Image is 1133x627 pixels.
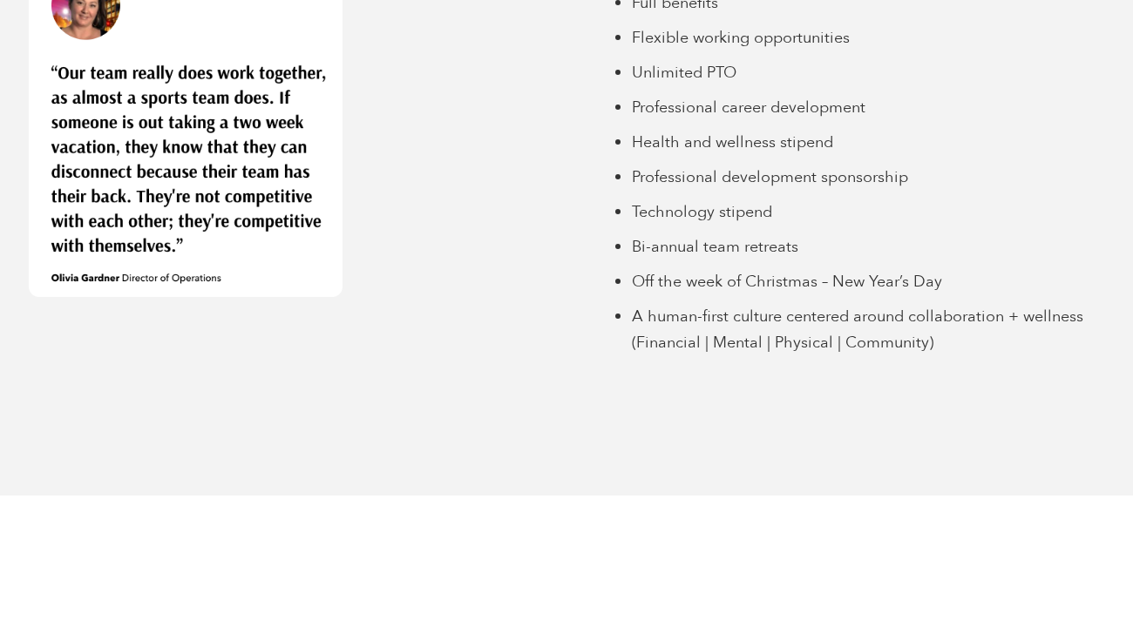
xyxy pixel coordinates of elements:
li: Health and wellness stipend [632,130,1111,156]
li: Professional career development [632,95,1111,121]
li: Technology stipend [632,199,1111,226]
li: Bi-annual team retreats [632,234,1111,260]
li: Unlimited PTO [632,60,1111,86]
li: Off the week of Christmas – New Year’s Day [632,269,1111,295]
li: Flexible working opportunities [632,25,1111,51]
span: Professional development sponsorship [632,166,908,188]
span: A human-first culture centered around collaboration + wellness (Financial | Mental | Physical | C... [632,306,1083,354]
